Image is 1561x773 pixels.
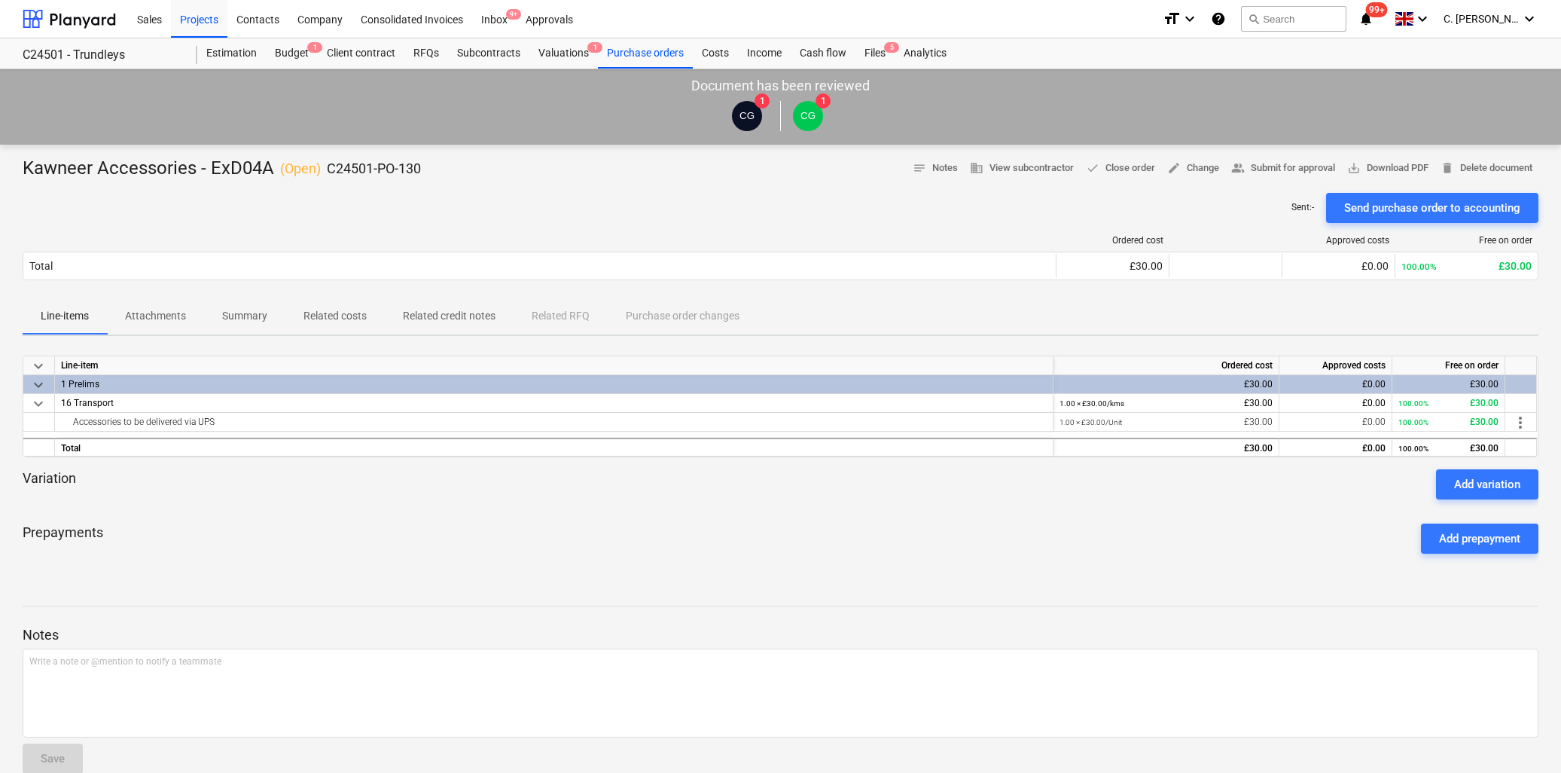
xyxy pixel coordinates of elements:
[318,38,404,69] a: Client contract
[280,160,321,178] p: ( Open )
[1511,414,1529,432] span: more_vert
[303,308,367,324] p: Related costs
[1059,413,1273,432] div: £30.00
[1279,356,1392,375] div: Approved costs
[1347,161,1361,175] span: save_alt
[55,438,1053,457] div: Total
[587,42,602,53] span: 1
[970,161,983,175] span: business
[1161,157,1225,180] button: Change
[693,38,738,69] a: Costs
[1080,157,1161,180] button: Close order
[61,413,1047,431] div: Accessories to be delivered via UPS
[970,160,1074,177] span: View subcontractor
[739,110,755,121] span: CG
[307,42,322,53] span: 1
[1441,160,1532,177] span: Delete document
[1341,157,1434,180] button: Download PDF
[1288,260,1389,272] div: £0.00
[913,161,926,175] span: notes
[29,376,47,394] span: keyboard_arrow_down
[529,38,598,69] a: Valuations1
[1231,161,1245,175] span: people_alt
[1344,198,1520,218] div: Send purchase order to accounting
[41,308,89,324] p: Line-items
[800,110,816,121] span: CG
[1398,394,1498,413] div: £30.00
[1421,524,1538,554] button: Add prepayment
[855,38,895,69] div: Files
[738,38,791,69] a: Income
[23,524,103,554] p: Prepayments
[964,157,1080,180] button: View subcontractor
[907,157,964,180] button: Notes
[1167,160,1219,177] span: Change
[791,38,855,69] a: Cash flow
[1231,160,1335,177] span: Submit for approval
[1398,413,1498,432] div: £30.00
[23,47,179,63] div: C24501 - Trundleys
[29,357,47,375] span: keyboard_arrow_down
[1225,157,1341,180] button: Submit for approval
[61,375,1047,393] div: 1 Prelims
[448,38,529,69] a: Subcontracts
[266,38,318,69] div: Budget
[1285,375,1386,394] div: £0.00
[1059,399,1124,408] small: 1.00 × £30.00 / kms
[1167,161,1181,175] span: edit
[1285,394,1386,413] div: £0.00
[1392,356,1505,375] div: Free on order
[1401,261,1437,272] small: 100.00%
[1401,260,1532,272] div: £30.00
[197,38,266,69] div: Estimation
[1401,235,1532,246] div: Free on order
[29,395,47,413] span: keyboard_arrow_down
[598,38,693,69] a: Purchase orders
[1441,161,1454,175] span: delete
[1063,260,1163,272] div: £30.00
[1439,529,1520,548] div: Add prepayment
[1059,418,1122,426] small: 1.00 × £30.00 / Unit
[1288,235,1389,246] div: Approved costs
[1059,394,1273,413] div: £30.00
[1436,469,1538,500] button: Add variation
[1086,161,1099,175] span: done
[895,38,956,69] a: Analytics
[755,93,770,108] span: 1
[855,38,895,69] a: Files5
[266,38,318,69] a: Budget1
[404,38,448,69] a: RFQs
[23,626,1538,644] p: Notes
[1326,193,1538,223] button: Send purchase order to accounting
[913,160,958,177] span: Notes
[23,469,76,500] p: Variation
[884,42,899,53] span: 5
[1434,157,1538,180] button: Delete document
[1063,235,1163,246] div: Ordered cost
[29,260,53,272] div: Total
[506,9,521,20] span: 9+
[222,308,267,324] p: Summary
[403,308,495,324] p: Related credit notes
[1398,445,1428,453] small: 100.00%
[691,77,870,95] p: Document has been reviewed
[1086,160,1155,177] span: Close order
[816,93,831,108] span: 1
[1398,418,1428,426] small: 100.00%
[1285,439,1386,458] div: £0.00
[23,157,421,181] div: Kawneer Accessories - ExD04A
[327,160,421,178] p: C24501-PO-130
[1285,413,1386,432] div: £0.00
[61,398,114,408] span: 16 Transport
[1398,399,1428,408] small: 100.00%
[1059,439,1273,458] div: £30.00
[55,356,1053,375] div: Line-item
[1398,439,1498,458] div: £30.00
[1398,375,1498,394] div: £30.00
